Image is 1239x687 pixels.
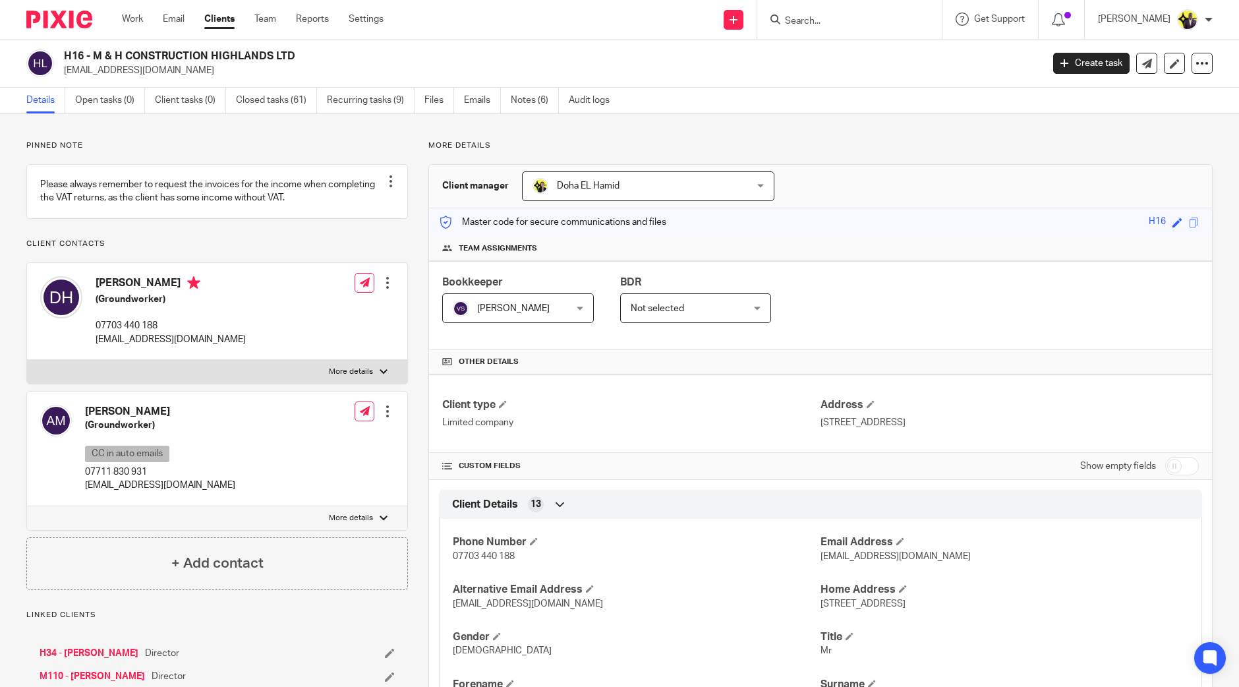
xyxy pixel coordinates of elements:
[204,13,235,26] a: Clients
[152,670,186,683] span: Director
[85,419,235,432] h5: (Groundworker)
[329,367,373,377] p: More details
[511,88,559,113] a: Notes (6)
[1080,460,1156,473] label: Show empty fields
[96,319,246,332] p: 07703 440 188
[442,179,509,193] h3: Client manager
[821,552,971,561] span: [EMAIL_ADDRESS][DOMAIN_NAME]
[75,88,145,113] a: Open tasks (0)
[40,647,138,660] a: H34 - [PERSON_NAME]
[453,301,469,316] img: svg%3E
[64,64,1033,77] p: [EMAIL_ADDRESS][DOMAIN_NAME]
[631,304,684,313] span: Not selected
[821,599,906,609] span: [STREET_ADDRESS]
[453,552,515,561] span: 07703 440 188
[453,535,821,549] h4: Phone Number
[821,583,1188,597] h4: Home Address
[974,15,1025,24] span: Get Support
[40,276,82,318] img: svg%3E
[821,630,1188,644] h4: Title
[464,88,501,113] a: Emails
[187,276,200,289] i: Primary
[557,181,619,191] span: Doha EL Hamid
[531,498,541,511] span: 13
[349,13,384,26] a: Settings
[459,243,537,254] span: Team assignments
[821,398,1199,412] h4: Address
[1098,13,1170,26] p: [PERSON_NAME]
[85,405,235,419] h4: [PERSON_NAME]
[26,239,408,249] p: Client contacts
[296,13,329,26] a: Reports
[26,610,408,620] p: Linked clients
[85,479,235,492] p: [EMAIL_ADDRESS][DOMAIN_NAME]
[327,88,415,113] a: Recurring tasks (9)
[533,178,548,194] img: Doha-Starbridge.jpg
[439,216,666,229] p: Master code for secure communications and files
[442,416,821,429] p: Limited company
[96,276,246,293] h4: [PERSON_NAME]
[26,140,408,151] p: Pinned note
[85,446,169,462] p: CC in auto emails
[236,88,317,113] a: Closed tasks (61)
[442,277,503,287] span: Bookkeeper
[424,88,454,113] a: Files
[452,498,518,512] span: Client Details
[64,49,840,63] h2: H16 - M & H CONSTRUCTION HIGHLANDS LTD
[26,11,92,28] img: Pixie
[784,16,902,28] input: Search
[163,13,185,26] a: Email
[821,535,1188,549] h4: Email Address
[40,405,72,436] img: svg%3E
[477,304,550,313] span: [PERSON_NAME]
[620,277,641,287] span: BDR
[122,13,143,26] a: Work
[1053,53,1130,74] a: Create task
[329,513,373,523] p: More details
[821,646,832,655] span: Mr
[26,49,54,77] img: svg%3E
[155,88,226,113] a: Client tasks (0)
[96,333,246,346] p: [EMAIL_ADDRESS][DOMAIN_NAME]
[569,88,619,113] a: Audit logs
[171,553,264,574] h4: + Add contact
[453,630,821,644] h4: Gender
[453,583,821,597] h4: Alternative Email Address
[96,293,246,306] h5: (Groundworker)
[40,670,145,683] a: M110 - [PERSON_NAME]
[442,398,821,412] h4: Client type
[428,140,1213,151] p: More details
[254,13,276,26] a: Team
[1149,215,1166,230] div: H16
[459,357,519,367] span: Other details
[821,416,1199,429] p: [STREET_ADDRESS]
[145,647,179,660] span: Director
[453,599,603,609] span: [EMAIL_ADDRESS][DOMAIN_NAME]
[85,465,235,479] p: 07711 830 931
[442,461,821,471] h4: CUSTOM FIELDS
[26,88,65,113] a: Details
[1177,9,1198,30] img: Yemi-Starbridge.jpg
[453,646,552,655] span: [DEMOGRAPHIC_DATA]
